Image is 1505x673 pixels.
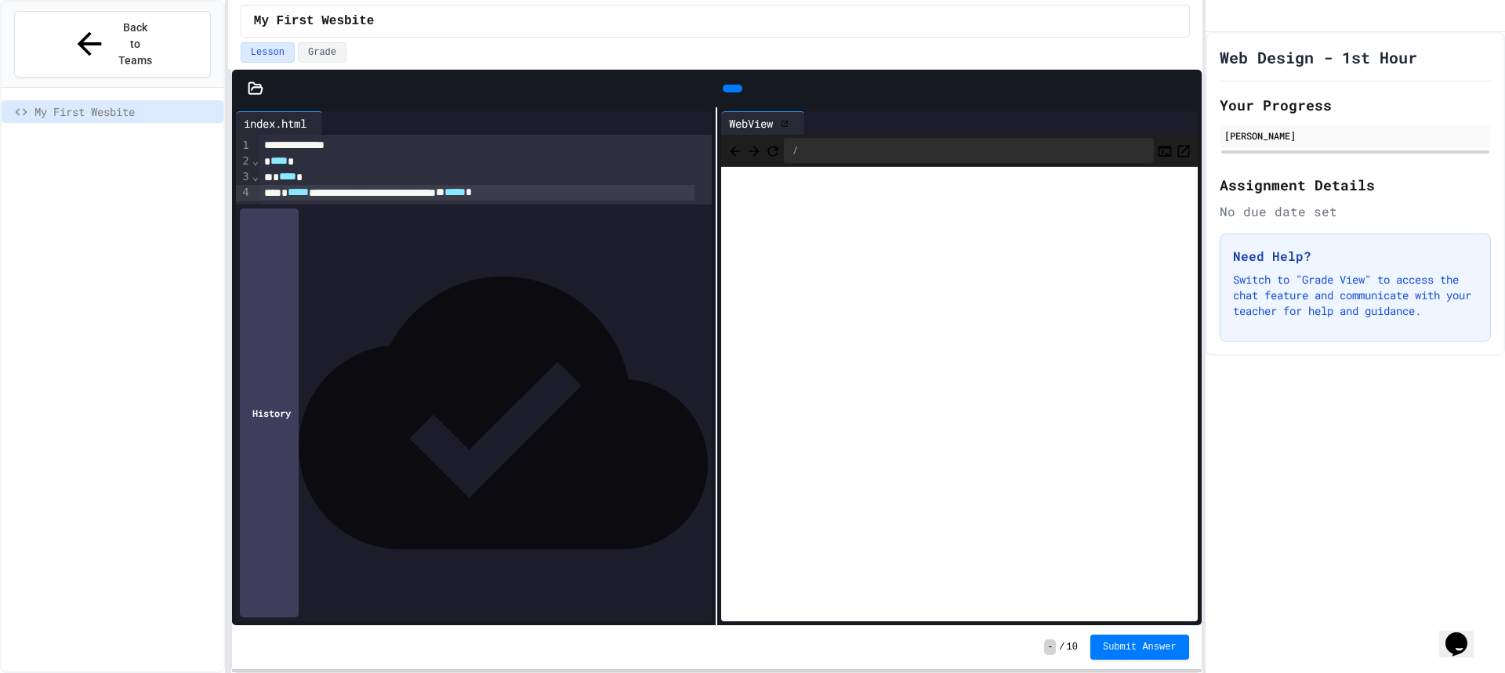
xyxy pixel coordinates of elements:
h2: Assignment Details [1220,174,1491,196]
iframe: chat widget [1439,610,1489,657]
div: / [784,138,1153,163]
div: History [240,208,299,617]
div: 5 [236,201,252,217]
p: Switch to "Grade View" to access the chat feature and communicate with your teacher for help and ... [1233,272,1478,319]
h3: Need Help? [1233,247,1478,266]
button: Refresh [765,141,781,160]
button: Console [1157,141,1173,160]
iframe: Web Preview [721,167,1197,622]
button: Back to Teams [14,11,211,78]
span: My First Wesbite [254,12,375,31]
span: 10 [1067,641,1078,653]
div: index.html [236,111,323,135]
span: Fold line [252,170,259,183]
div: [PERSON_NAME] [1224,128,1486,143]
div: To enrich screen reader interactions, please activate Accessibility in Grammarly extension settings [259,135,712,251]
button: Open in new tab [1176,141,1191,160]
div: 4 [236,185,252,201]
button: Grade [298,42,346,63]
span: Forward [746,140,762,160]
span: My First Wesbite [34,103,217,120]
div: 3 [236,169,252,185]
button: Lesson [241,42,295,63]
div: WebView [721,111,805,135]
span: Submit Answer [1103,641,1177,653]
div: No due date set [1220,202,1491,221]
span: Back [727,140,743,160]
div: WebView [721,115,781,132]
span: Back to Teams [117,20,154,69]
h2: Your Progress [1220,94,1491,116]
span: Fold line [252,154,259,167]
span: / [1059,641,1064,653]
h1: Web Design - 1st Hour [1220,46,1417,68]
div: 2 [236,154,252,169]
button: Submit Answer [1090,635,1189,660]
span: - [1044,639,1056,655]
div: 1 [236,138,252,154]
div: index.html [236,115,314,132]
